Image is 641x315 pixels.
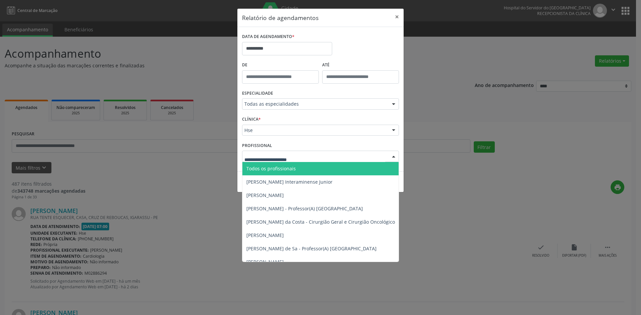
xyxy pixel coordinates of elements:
span: [PERSON_NAME] [246,259,284,265]
label: ATÉ [322,60,399,70]
button: Close [390,9,404,25]
span: [PERSON_NAME] [246,232,284,238]
span: [PERSON_NAME] de Sa - Professor(A) [GEOGRAPHIC_DATA] [246,245,377,252]
label: PROFISSIONAL [242,140,272,151]
label: CLÍNICA [242,114,261,125]
span: Todos os profissionais [246,165,296,172]
h5: Relatório de agendamentos [242,13,318,22]
label: ESPECIALIDADE [242,88,273,99]
label: De [242,60,319,70]
span: [PERSON_NAME] Interaminense Junior [246,179,333,185]
span: [PERSON_NAME] - Professor(A) [GEOGRAPHIC_DATA] [246,205,363,212]
span: [PERSON_NAME] [246,192,284,198]
span: [PERSON_NAME] da Costa - Cirurgião Geral e Cirurgião Oncológico [246,219,395,225]
label: DATA DE AGENDAMENTO [242,32,294,42]
span: Hse [244,127,385,134]
span: Todas as especialidades [244,101,385,107]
